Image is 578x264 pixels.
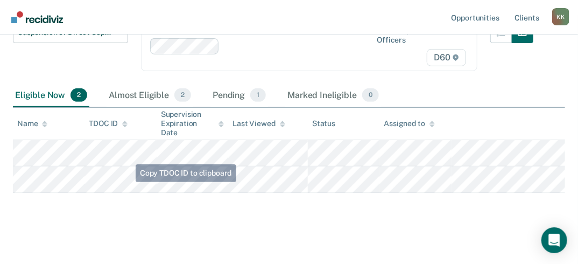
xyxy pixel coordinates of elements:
[232,119,285,128] div: Last Viewed
[210,84,268,108] div: Pending1
[107,84,193,108] div: Almost Eligible2
[174,88,191,102] span: 2
[11,11,63,23] img: Recidiviz
[17,119,47,128] div: Name
[552,8,569,25] button: Profile dropdown button
[250,88,266,102] span: 1
[362,88,379,102] span: 0
[161,110,224,137] div: Supervision Expiration Date
[312,119,335,128] div: Status
[285,84,381,108] div: Marked Ineligible0
[427,49,466,66] span: D60
[377,26,463,45] div: Clear supervision officers
[384,119,434,128] div: Assigned to
[71,88,87,102] span: 2
[89,119,128,128] div: TDOC ID
[552,8,569,25] div: K K
[13,84,89,108] div: Eligible Now2
[541,227,567,253] div: Open Intercom Messenger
